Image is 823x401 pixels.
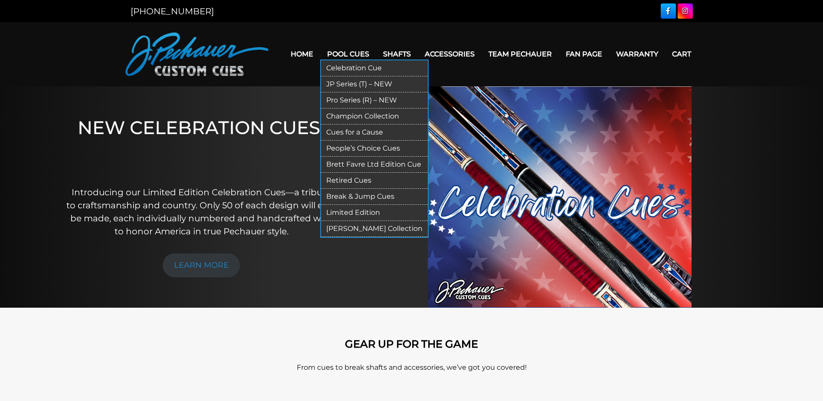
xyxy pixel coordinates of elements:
a: Champion Collection [321,108,428,125]
h1: NEW CELEBRATION CUES! [66,117,337,174]
a: Cues for a Cause [321,125,428,141]
img: Pechauer Custom Cues [125,33,269,76]
a: Team Pechauer [482,43,559,65]
a: Celebration Cue [321,60,428,76]
a: Break & Jump Cues [321,189,428,205]
a: LEARN MORE [163,253,240,277]
a: [PHONE_NUMBER] [131,6,214,16]
a: Shafts [376,43,418,65]
a: Pro Series (R) – NEW [321,92,428,108]
a: Retired Cues [321,173,428,189]
a: Brett Favre Ltd Edition Cue [321,157,428,173]
a: Home [284,43,320,65]
a: People’s Choice Cues [321,141,428,157]
a: [PERSON_NAME] Collection [321,221,428,237]
p: Introducing our Limited Edition Celebration Cues—a tribute to craftsmanship and country. Only 50 ... [66,186,337,238]
a: Accessories [418,43,482,65]
a: Pool Cues [320,43,376,65]
strong: GEAR UP FOR THE GAME [345,338,478,350]
a: Warranty [609,43,665,65]
a: Limited Edition [321,205,428,221]
a: Cart [665,43,698,65]
p: From cues to break shafts and accessories, we’ve got you covered! [164,362,659,373]
a: JP Series (T) – NEW [321,76,428,92]
a: Fan Page [559,43,609,65]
